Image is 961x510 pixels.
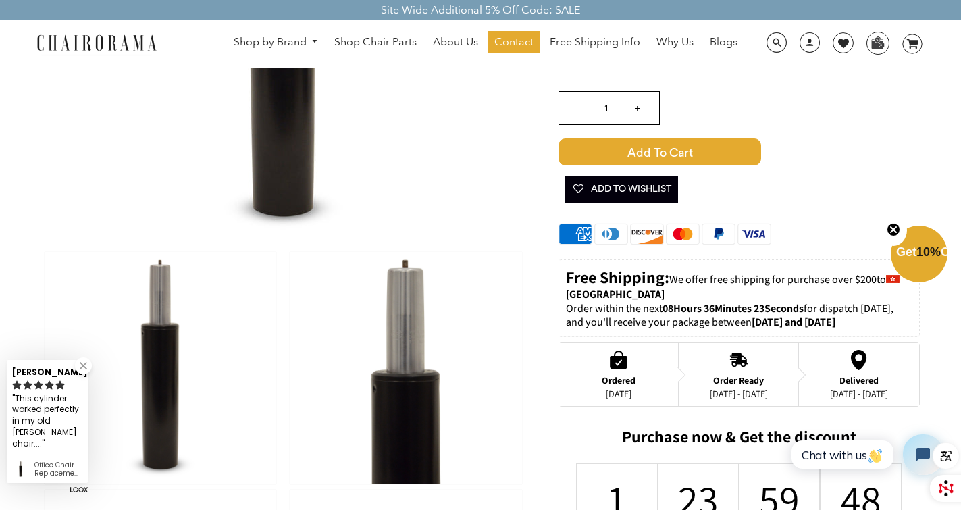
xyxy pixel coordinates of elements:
span: Add To Wishlist [572,176,671,203]
div: This cylinder worked perfectly in my old Aaron chair.... [12,391,82,451]
a: Blogs [703,31,744,53]
img: chairorama [29,32,164,56]
div: Order Ready [710,375,768,386]
img: Office Chair Replacement Cylinder for Herman Miller Aeron Pin Version. - chairorama [290,252,521,484]
input: + [621,92,654,124]
div: Get10%OffClose teaser [891,227,947,284]
svg: rating icon full [45,380,54,390]
div: [DATE] - [DATE] [830,388,888,399]
input: - [559,92,592,124]
a: Contact [488,31,540,53]
span: We offer free shipping for purchase over $200 [669,272,877,286]
span: Shop Chair Parts [334,35,417,49]
span: Contact [494,35,534,49]
div: [DATE] - [DATE] [710,388,768,399]
img: Office Chair Replacement Cylinder for Herman Miller Aeron Pin Version. - chairorama [45,252,276,484]
div: Office Chair Replacement Cylinder for Herman Miller Aeron Pin Version. [34,461,82,478]
div: [PERSON_NAME] [12,361,82,378]
p: to [566,267,912,302]
a: About Us [426,31,485,53]
iframe: Tidio Chat [777,423,955,486]
button: Add to Cart [559,138,920,165]
a: Shop by Brand [227,32,326,53]
span: 08Hours 36Minutes 23Seconds [663,301,804,315]
button: Add To Wishlist [565,176,678,203]
p: Order within the next for dispatch [DATE], and you'll receive your package between [566,302,912,330]
div: [DATE] [602,388,635,399]
span: 10% [916,245,941,259]
span: Blogs [710,35,737,49]
span: Get Off [896,245,958,259]
a: Why Us [650,31,700,53]
span: Free Shipping Info [550,35,640,49]
strong: Free Shipping: [566,266,669,288]
span: About Us [433,35,478,49]
svg: rating icon full [23,380,32,390]
span: Add to Cart [559,138,761,165]
h2: Purchase now & Get the discount [559,427,920,453]
svg: rating icon full [55,380,65,390]
a: Free Shipping Info [543,31,647,53]
div: Delivered [830,375,888,386]
strong: [GEOGRAPHIC_DATA] [566,287,665,301]
img: WhatsApp_Image_2024-07-12_at_16.23.01.webp [867,32,888,53]
div: Ordered [602,375,635,386]
svg: rating icon full [12,380,22,390]
a: Shop Chair Parts [328,31,423,53]
nav: DesktopNavigation [222,31,750,56]
span: Why Us [656,35,694,49]
button: Close teaser [880,215,907,246]
svg: rating icon full [34,380,43,390]
strong: [DATE] and [DATE] [752,315,835,329]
